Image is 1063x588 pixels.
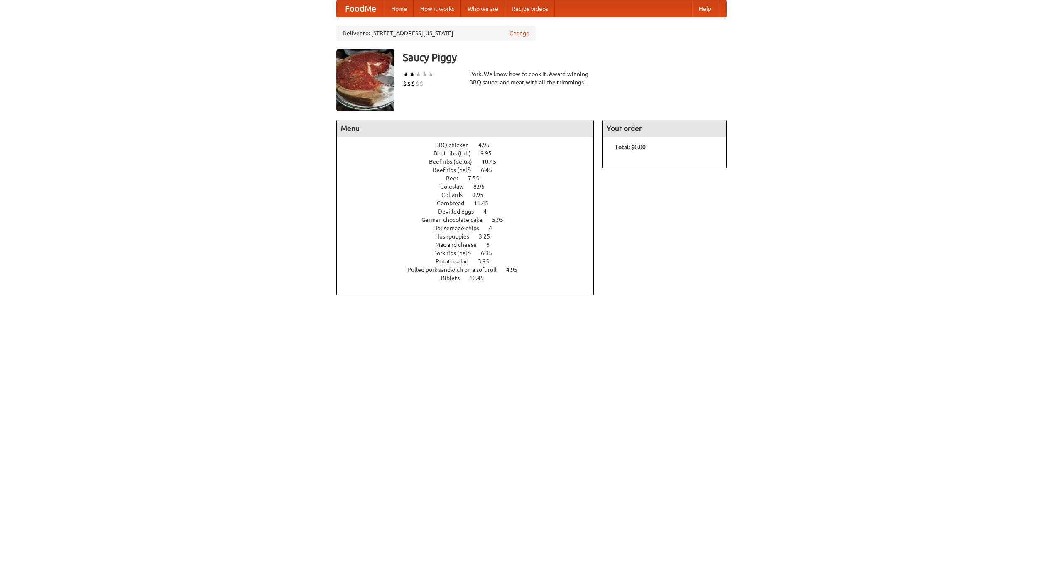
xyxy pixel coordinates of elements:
img: angular.jpg [336,49,394,111]
span: 10.45 [482,158,505,165]
span: Coleslaw [440,183,472,190]
span: Devilled eggs [438,208,482,215]
a: Collards 9.95 [441,192,499,198]
span: 4.95 [478,142,498,148]
span: 8.95 [473,183,493,190]
span: 9.95 [472,192,492,198]
a: Help [692,0,718,17]
span: 6 [486,241,498,248]
span: 3.95 [478,258,497,265]
span: Beef ribs (half) [433,167,480,173]
a: Who we are [461,0,505,17]
b: Total: $0.00 [615,144,646,150]
a: German chocolate cake 5.95 [421,217,519,223]
a: Beef ribs (delux) 10.45 [429,158,512,165]
span: 4 [483,208,495,215]
span: 3.25 [479,233,498,240]
a: Cornbread 11.45 [437,200,504,207]
a: Change [509,29,529,37]
div: Deliver to: [STREET_ADDRESS][US_STATE] [336,26,536,41]
a: Hushpuppies 3.25 [435,233,505,240]
a: Devilled eggs 4 [438,208,502,215]
span: 9.95 [480,150,500,157]
span: Riblets [441,275,468,281]
span: German chocolate cake [421,217,491,223]
span: Pulled pork sandwich on a soft roll [407,266,505,273]
a: Pork ribs (half) 6.95 [433,250,507,256]
a: Coleslaw 8.95 [440,183,500,190]
li: ★ [421,70,428,79]
span: 6.45 [481,167,500,173]
a: Recipe videos [505,0,555,17]
span: Beef ribs (delux) [429,158,480,165]
a: BBQ chicken 4.95 [435,142,505,148]
div: Pork. We know how to cook it. Award-winning BBQ sauce, and meat with all the trimmings. [469,70,594,86]
a: Riblets 10.45 [441,275,499,281]
li: $ [419,79,424,88]
a: How it works [414,0,461,17]
span: Beef ribs (full) [434,150,479,157]
li: $ [415,79,419,88]
span: Potato salad [436,258,477,265]
span: 4 [489,225,500,231]
span: 7.55 [468,175,487,182]
span: 4.95 [506,266,526,273]
a: FoodMe [337,0,385,17]
a: Beef ribs (full) 9.95 [434,150,507,157]
a: Housemade chips 4 [433,225,507,231]
a: Beef ribs (half) 6.45 [433,167,507,173]
a: Pulled pork sandwich on a soft roll 4.95 [407,266,533,273]
span: Mac and cheese [435,241,485,248]
li: ★ [403,70,409,79]
h4: Menu [337,120,593,137]
span: Collards [441,192,471,198]
li: $ [407,79,411,88]
li: $ [403,79,407,88]
li: ★ [409,70,415,79]
span: BBQ chicken [435,142,477,148]
span: Cornbread [437,200,473,207]
span: Housemade chips [433,225,487,231]
span: 6.95 [481,250,500,256]
a: Potato salad 3.95 [436,258,505,265]
span: Hushpuppies [435,233,478,240]
h4: Your order [603,120,726,137]
span: 11.45 [474,200,497,207]
li: $ [411,79,415,88]
h3: Saucy Piggy [403,49,727,66]
a: Home [385,0,414,17]
span: 10.45 [469,275,492,281]
span: 5.95 [492,217,512,223]
a: Beer 7.55 [446,175,495,182]
span: Beer [446,175,467,182]
span: Pork ribs (half) [433,250,480,256]
li: ★ [428,70,434,79]
li: ★ [415,70,421,79]
a: Mac and cheese 6 [435,241,505,248]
